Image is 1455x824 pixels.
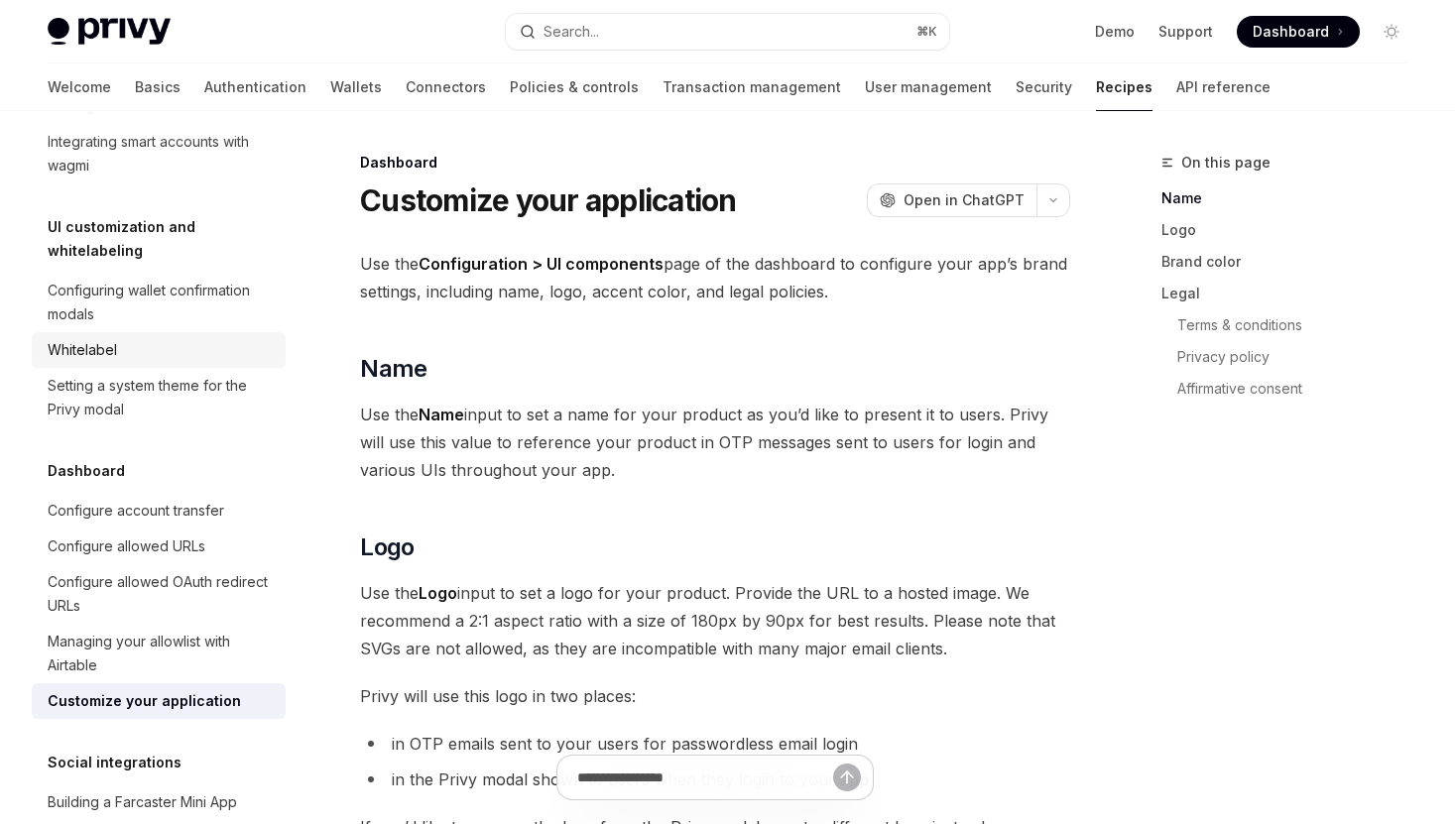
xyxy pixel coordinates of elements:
[1095,22,1135,42] a: Demo
[865,63,992,111] a: User management
[48,790,237,814] div: Building a Farcaster Mini App
[48,130,274,177] div: Integrating smart accounts with wagmi
[48,18,171,46] img: light logo
[544,20,599,44] div: Search...
[1096,63,1152,111] a: Recipes
[419,583,457,603] strong: Logo
[48,338,117,362] div: Whitelabel
[32,784,286,820] a: Building a Farcaster Mini App
[204,63,306,111] a: Authentication
[48,459,125,483] h5: Dashboard
[135,63,181,111] a: Basics
[1176,63,1271,111] a: API reference
[330,63,382,111] a: Wallets
[360,682,1070,710] span: Privy will use this logo in two places:
[360,579,1070,662] span: Use the input to set a logo for your product. Provide the URL to a hosted image. We recommend a 2...
[32,368,286,427] a: Setting a system theme for the Privy modal
[1376,16,1407,48] button: Toggle dark mode
[32,273,286,332] a: Configuring wallet confirmation modals
[577,756,833,799] input: Ask a question...
[1181,151,1271,175] span: On this page
[48,751,182,774] h5: Social integrations
[1161,246,1423,278] a: Brand color
[48,499,224,523] div: Configure account transfer
[48,630,274,677] div: Managing your allowlist with Airtable
[48,63,111,111] a: Welcome
[32,493,286,529] a: Configure account transfer
[48,534,205,558] div: Configure allowed URLs
[833,764,861,791] button: Send message
[360,250,1070,305] span: Use the page of the dashboard to configure your app’s brand settings, including name, logo, accen...
[1161,309,1423,341] a: Terms & conditions
[360,353,427,385] span: Name
[360,730,1070,758] li: in OTP emails sent to your users for passwordless email login
[916,24,937,40] span: ⌘ K
[1161,214,1423,246] a: Logo
[48,279,274,326] div: Configuring wallet confirmation modals
[32,564,286,624] a: Configure allowed OAuth redirect URLs
[1161,182,1423,214] a: Name
[360,401,1070,484] span: Use the input to set a name for your product as you’d like to present it to users. Privy will use...
[32,124,286,183] a: Integrating smart accounts with wagmi
[419,254,664,274] strong: Configuration > UI components
[663,63,841,111] a: Transaction management
[32,529,286,564] a: Configure allowed URLs
[48,570,274,618] div: Configure allowed OAuth redirect URLs
[48,215,286,263] h5: UI customization and whitelabeling
[360,531,415,563] span: Logo
[867,183,1036,217] button: Open in ChatGPT
[1253,22,1329,42] span: Dashboard
[506,14,948,50] button: Open search
[32,624,286,683] a: Managing your allowlist with Airtable
[1158,22,1213,42] a: Support
[1161,278,1423,309] a: Legal
[48,689,241,713] div: Customize your application
[1161,341,1423,373] a: Privacy policy
[1016,63,1072,111] a: Security
[904,190,1025,210] span: Open in ChatGPT
[32,332,286,368] a: Whitelabel
[360,153,1070,173] div: Dashboard
[48,374,274,421] div: Setting a system theme for the Privy modal
[406,63,486,111] a: Connectors
[32,683,286,719] a: Customize your application
[1161,373,1423,405] a: Affirmative consent
[1237,16,1360,48] a: Dashboard
[419,405,464,424] strong: Name
[510,63,639,111] a: Policies & controls
[360,182,737,218] h1: Customize your application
